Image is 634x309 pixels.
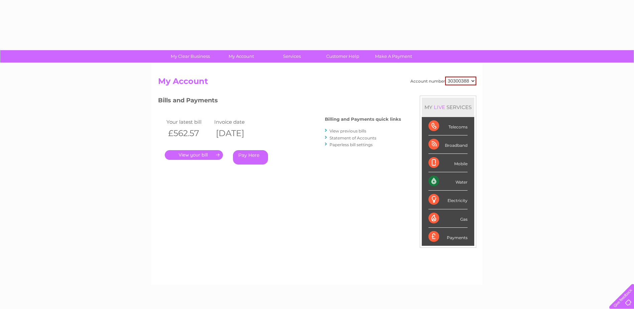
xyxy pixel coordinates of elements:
[428,117,468,135] div: Telecoms
[432,104,447,110] div: LIVE
[366,50,421,63] a: Make A Payment
[165,126,213,140] th: £562.57
[330,135,376,140] a: Statement of Accounts
[264,50,320,63] a: Services
[214,50,269,63] a: My Account
[428,191,468,209] div: Electricity
[428,135,468,154] div: Broadband
[315,50,370,63] a: Customer Help
[213,117,261,126] td: Invoice date
[158,96,401,107] h3: Bills and Payments
[165,117,213,126] td: Your latest bill
[410,77,476,85] div: Account number
[213,126,261,140] th: [DATE]
[428,209,468,228] div: Gas
[165,150,223,160] a: .
[158,77,476,89] h2: My Account
[325,117,401,122] h4: Billing and Payments quick links
[428,228,468,246] div: Payments
[330,142,373,147] a: Paperless bill settings
[330,128,366,133] a: View previous bills
[428,172,468,191] div: Water
[422,98,474,117] div: MY SERVICES
[428,154,468,172] div: Mobile
[233,150,268,165] a: Pay Here
[163,50,218,63] a: My Clear Business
